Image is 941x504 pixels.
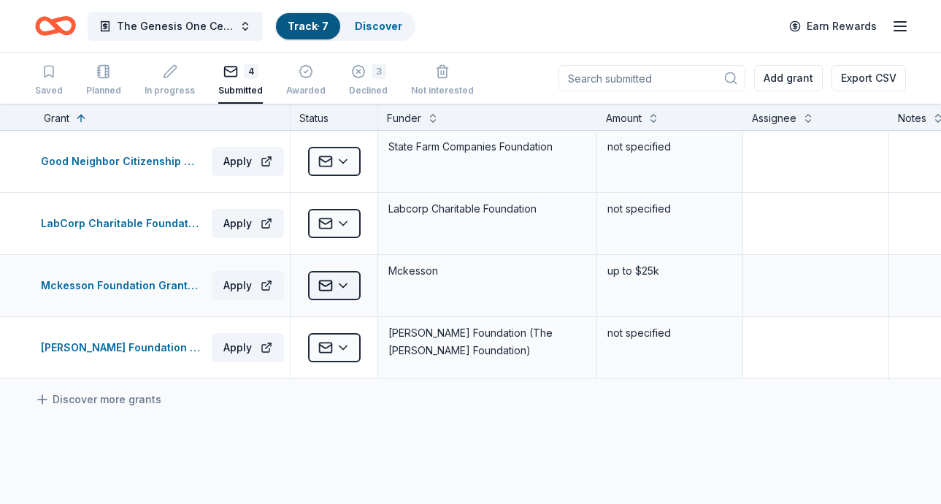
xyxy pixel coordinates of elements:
div: Labcorp Charitable Foundation [387,199,588,219]
button: Apply [212,147,284,176]
div: Amount [606,110,642,127]
span: The Genesis One Center Launch [117,18,234,35]
button: Add grant [754,65,823,91]
button: Apply [212,271,284,300]
div: [PERSON_NAME] Foundation (The [PERSON_NAME] Foundation) [387,323,588,361]
button: LabCorp Charitable Foundation Grants [41,215,206,232]
div: 3 [372,56,386,71]
div: Notes [898,110,926,127]
div: not specified [606,137,734,157]
a: Earn Rewards [780,13,886,39]
button: In progress [145,58,195,104]
div: 4 [244,64,258,79]
button: Export CSV [831,65,906,91]
div: Not interested [411,85,474,96]
div: In progress [145,85,195,96]
div: Planned [86,85,121,96]
div: Assignee [752,110,796,127]
button: 3Declined [349,58,388,104]
button: Saved [35,58,63,104]
a: Discover [355,20,402,32]
div: Declined [349,77,388,88]
a: Track· 7 [288,20,329,32]
div: Grant [44,110,69,127]
button: Apply [212,333,284,362]
button: 4Submitted [218,58,263,104]
a: Discover more grants [35,391,161,408]
a: Home [35,9,76,43]
div: not specified [606,199,734,219]
div: Mckesson [387,261,588,281]
button: Planned [86,58,121,104]
div: Saved [35,85,63,96]
button: Not interested [411,58,474,104]
div: Awarded [286,85,326,96]
div: Submitted [218,85,263,96]
div: Funder [387,110,421,127]
button: The Genesis One Center Launch [88,12,263,41]
div: State Farm Companies Foundation [387,137,588,157]
button: Apply [212,209,284,238]
button: Track· 7Discover [274,12,415,41]
div: up to $25k [606,261,734,281]
button: [PERSON_NAME] Foundation Grant [41,339,206,356]
div: Status [291,104,378,130]
input: Search submitted [558,65,745,91]
button: Mckesson Foundation Grant: below $25,000 [41,277,206,294]
div: not specified [606,323,734,343]
button: Good Neighbor Citizenship Company Grants [41,153,206,170]
button: Awarded [286,58,326,104]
